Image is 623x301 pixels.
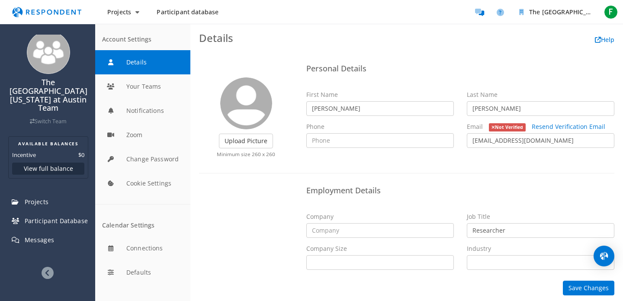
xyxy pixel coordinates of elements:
[220,77,272,129] img: user_avatar_128.png
[467,90,498,99] label: Last Name
[95,147,190,171] button: Change Password
[471,3,488,21] a: Message participants
[306,223,454,238] input: Company
[12,163,84,175] button: View full balance
[604,5,618,19] span: F
[219,134,273,148] label: Upload Picture
[95,171,190,195] button: Cookie Settings
[25,217,88,225] span: Participant Database
[7,4,87,20] img: respondent-logo.png
[27,31,70,74] img: team_avatar_256.png
[306,122,324,131] label: Phone
[467,101,614,116] input: Last Name
[25,198,49,206] span: Projects
[306,212,334,221] label: Company
[107,8,131,16] span: Projects
[150,4,225,20] a: Participant database
[306,186,615,195] h4: Employment Details
[8,136,88,179] section: Balance summary
[6,78,91,112] h4: The [GEOGRAPHIC_DATA][US_STATE] at Austin Team
[95,50,190,74] button: Details
[563,281,614,295] button: Save Changes
[532,122,605,131] a: Resend Verification Email
[467,223,614,238] input: Job Title
[467,122,483,131] span: Email
[95,236,190,260] button: Connections
[78,150,84,159] dd: $0
[594,246,614,266] div: Open Intercom Messenger
[512,4,599,20] button: The University of Texas at Austin Team
[95,74,190,99] button: Your Teams
[25,236,55,244] span: Messages
[489,123,526,131] span: Not Verified
[467,212,490,221] label: Job Title
[95,123,190,147] button: Zoom
[12,140,84,147] h2: AVAILABLE BALANCES
[491,3,509,21] a: Help and support
[102,222,183,229] div: Calendar Settings
[306,64,615,73] h4: Personal Details
[95,260,190,285] button: Defaults
[602,4,620,20] button: F
[306,101,454,116] input: First Name
[199,150,293,158] p: Minimum size 260 x 260
[199,31,233,45] span: Details
[95,99,190,123] button: Notifications
[157,8,218,16] span: Participant database
[12,150,36,159] dt: Incentive
[102,36,183,43] div: Account Settings
[467,244,491,253] label: Industry
[306,133,454,148] input: Phone
[306,90,338,99] label: First Name
[306,244,347,253] label: Company Size
[467,133,614,148] input: Email
[100,4,146,20] button: Projects
[595,35,614,44] a: Help
[30,118,67,125] a: Switch Team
